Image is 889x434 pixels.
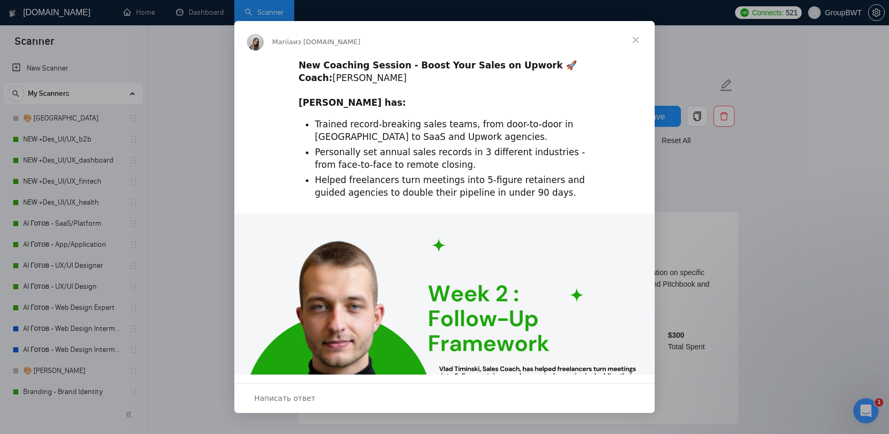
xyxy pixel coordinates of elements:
span: из [DOMAIN_NAME] [293,38,360,46]
span: Закрыть [617,21,655,59]
div: Открыть разговор и ответить [234,383,655,413]
li: Helped freelancers turn meetings into 5-figure retainers and guided agencies to double their pipe... [315,174,591,199]
span: Mariia [272,38,293,46]
span: Написать ответ [254,391,315,405]
li: Trained record-breaking sales teams, from door-to-door in [GEOGRAPHIC_DATA] to SaaS and Upwork ag... [315,118,591,144]
b: Coach: [298,73,333,83]
img: Profile image for Mariia [247,34,264,51]
li: Personally set annual sales records in 3 different industries - from face-to-face to remote closing. [315,146,591,171]
b: New Coaching Session - Boost Your Sales on Upwork 🚀 [298,60,577,70]
div: ​ [PERSON_NAME] ​ ​ [298,59,591,109]
b: [PERSON_NAME] has: [298,97,406,108]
